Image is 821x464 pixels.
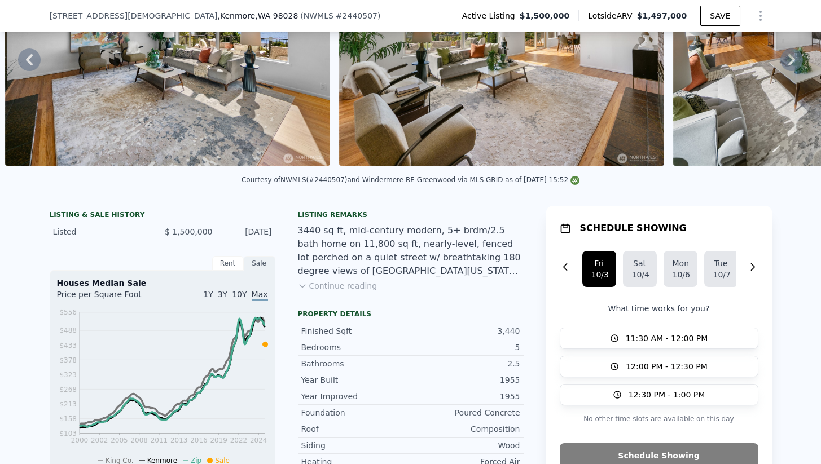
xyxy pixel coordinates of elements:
[59,386,77,394] tspan: $268
[57,277,268,289] div: Houses Median Sale
[230,436,247,444] tspan: 2022
[411,374,520,386] div: 1955
[664,251,697,287] button: Mon10/6
[301,407,411,418] div: Foundation
[218,10,298,21] span: , Kenmore
[301,391,411,402] div: Year Improved
[59,371,77,379] tspan: $323
[244,256,275,271] div: Sale
[623,251,657,287] button: Sat10/4
[130,436,148,444] tspan: 2008
[520,10,570,21] span: $1,500,000
[203,290,213,299] span: 1Y
[580,222,687,235] h1: SCHEDULE SHOWING
[626,361,708,372] span: 12:00 PM - 12:30 PM
[298,224,524,278] div: 3440 sq ft, mid-century modern, 5+ brdm/2.5 bath home on 11,800 sq ft, nearly-level, fenced lot p...
[298,280,377,291] button: Continue reading
[411,358,520,369] div: 2.5
[298,310,524,319] div: Property details
[300,10,380,21] div: ( )
[632,269,648,280] div: 10/4
[298,210,524,219] div: Listing remarks
[632,258,648,269] div: Sat
[59,326,77,334] tspan: $488
[59,415,77,423] tspan: $158
[59,400,77,408] tspan: $213
[673,258,688,269] div: Mon
[301,342,411,353] div: Bedrooms
[252,290,268,301] span: Max
[411,325,520,337] div: 3,440
[190,436,208,444] tspan: 2016
[411,391,520,402] div: 1955
[59,356,77,364] tspan: $378
[59,430,77,438] tspan: $103
[749,5,772,27] button: Show Options
[591,258,607,269] div: Fri
[411,342,520,353] div: 5
[53,226,153,237] div: Listed
[71,436,88,444] tspan: 2000
[673,269,688,280] div: 10/6
[90,436,108,444] tspan: 2002
[301,374,411,386] div: Year Built
[411,440,520,451] div: Wood
[629,389,705,400] span: 12:30 PM - 1:00 PM
[255,11,298,20] span: , WA 98028
[570,176,579,185] img: NWMLS Logo
[301,358,411,369] div: Bathrooms
[57,289,163,307] div: Price per Square Foot
[560,412,758,426] p: No other time slots are available on this day
[249,436,267,444] tspan: 2024
[560,384,758,405] button: 12:30 PM - 1:00 PM
[560,303,758,314] p: What time works for you?
[50,210,275,222] div: LISTING & SALE HISTORY
[50,10,218,21] span: [STREET_ADDRESS][DEMOGRAPHIC_DATA]
[59,308,77,316] tspan: $556
[111,436,128,444] tspan: 2005
[301,440,411,451] div: Siding
[704,251,738,287] button: Tue10/7
[336,11,377,20] span: # 2440507
[588,10,636,21] span: Lotside ARV
[59,342,77,350] tspan: $433
[700,6,740,26] button: SAVE
[301,423,411,435] div: Roof
[301,325,411,337] div: Finished Sqft
[150,436,168,444] tspan: 2011
[560,356,758,377] button: 12:00 PM - 12:30 PM
[591,269,607,280] div: 10/3
[713,269,729,280] div: 10/7
[212,256,244,271] div: Rent
[411,423,520,435] div: Composition
[242,176,579,184] div: Courtesy of NWMLS (#2440507) and Windermere RE Greenwood via MLS GRID as of [DATE] 15:52
[218,290,227,299] span: 3Y
[222,226,272,237] div: [DATE]
[411,407,520,418] div: Poured Concrete
[626,333,708,344] span: 11:30 AM - 12:00 PM
[304,11,333,20] span: NWMLS
[637,11,687,20] span: $1,497,000
[165,227,213,236] span: $ 1,500,000
[210,436,227,444] tspan: 2019
[170,436,187,444] tspan: 2013
[713,258,729,269] div: Tue
[560,328,758,349] button: 11:30 AM - 12:00 PM
[232,290,247,299] span: 10Y
[582,251,616,287] button: Fri10/3
[462,10,520,21] span: Active Listing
